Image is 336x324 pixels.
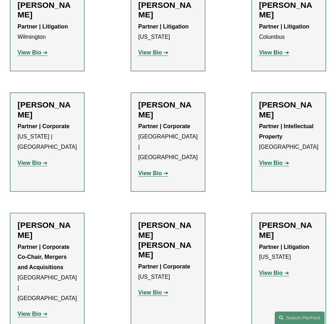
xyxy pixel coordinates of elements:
[17,160,47,166] a: View Bio
[138,263,190,270] strong: Partner | Corporate
[138,220,198,260] h2: [PERSON_NAME] [PERSON_NAME]
[17,220,77,240] h2: [PERSON_NAME]
[259,242,319,263] p: [US_STATE]
[17,23,68,30] strong: Partner | Litigation
[259,49,283,56] strong: View Bio
[17,123,69,129] strong: Partner | Corporate
[138,49,162,56] strong: View Bio
[259,160,283,166] strong: View Bio
[17,0,77,20] h2: [PERSON_NAME]
[138,289,168,296] a: View Bio
[259,220,319,240] h2: [PERSON_NAME]
[259,100,319,120] h2: [PERSON_NAME]
[138,123,190,129] strong: Partner | Corporate
[138,170,162,176] strong: View Bio
[138,23,188,30] strong: Partner | Litigation
[17,254,68,270] strong: Co-Chair, Mergers and Acquisitions
[138,170,168,176] a: View Bio
[17,242,77,304] p: [GEOGRAPHIC_DATA] | [GEOGRAPHIC_DATA]
[138,121,198,162] p: [GEOGRAPHIC_DATA] | [GEOGRAPHIC_DATA]
[259,0,319,20] h2: [PERSON_NAME]
[259,244,309,250] strong: Partner | Litigation
[17,100,77,120] h2: [PERSON_NAME]
[275,312,325,324] a: Search this site
[138,22,198,42] p: [US_STATE]
[259,160,289,166] a: View Bio
[17,49,41,56] strong: View Bio
[138,100,198,120] h2: [PERSON_NAME]
[138,49,168,56] a: View Bio
[17,22,77,42] p: Wilmington
[259,123,315,140] strong: Partner | Intellectual Property
[259,22,319,42] p: Columbus
[138,262,198,282] p: [US_STATE]
[17,49,47,56] a: View Bio
[259,121,319,152] p: [GEOGRAPHIC_DATA]
[17,160,41,166] strong: View Bio
[138,289,162,296] strong: View Bio
[17,244,69,250] strong: Partner | Corporate
[17,311,47,317] a: View Bio
[17,311,41,317] strong: View Bio
[17,121,77,152] p: [US_STATE] | [GEOGRAPHIC_DATA]
[259,270,289,276] a: View Bio
[138,0,198,20] h2: [PERSON_NAME]
[259,23,309,30] strong: Partner | Litigation
[259,49,289,56] a: View Bio
[259,270,283,276] strong: View Bio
